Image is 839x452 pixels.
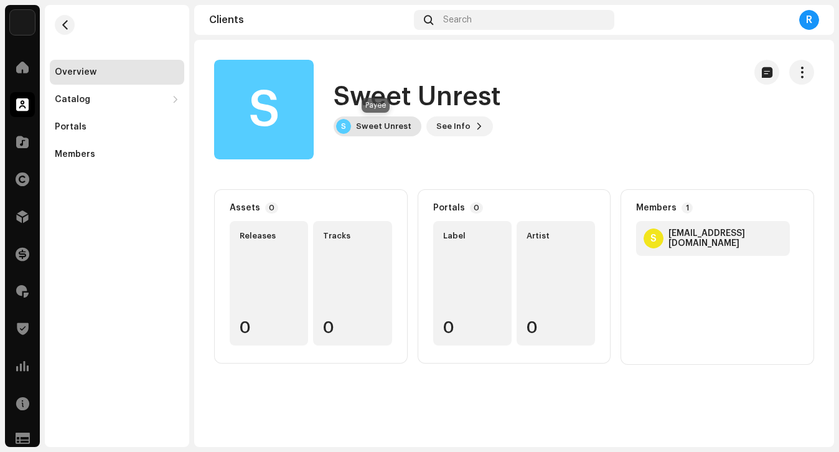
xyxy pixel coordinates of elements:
[682,202,693,214] p-badge: 1
[636,203,677,213] div: Members
[323,231,382,241] div: Tracks
[668,228,782,248] div: sweetunrestband@gmail.com
[443,231,502,241] div: Label
[55,95,90,105] div: Catalog
[214,60,314,159] div: S
[527,231,585,241] div: Artist
[240,231,298,241] div: Releases
[336,119,351,134] div: S
[799,10,819,30] div: R
[644,228,663,248] div: S
[433,203,465,213] div: Portals
[50,142,184,167] re-m-nav-item: Members
[55,149,95,159] div: Members
[50,60,184,85] re-m-nav-item: Overview
[50,115,184,139] re-m-nav-item: Portals
[356,121,411,131] div: Sweet Unrest
[470,202,483,214] p-badge: 0
[50,87,184,112] re-m-nav-dropdown: Catalog
[443,15,472,25] span: Search
[230,203,260,213] div: Assets
[55,67,96,77] div: Overview
[10,10,35,35] img: 34f81ff7-2202-4073-8c5d-62963ce809f3
[209,15,409,25] div: Clients
[334,83,501,111] h1: Sweet Unrest
[55,122,87,132] div: Portals
[426,116,493,136] button: See Info
[436,114,471,139] span: See Info
[265,202,278,214] p-badge: 0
